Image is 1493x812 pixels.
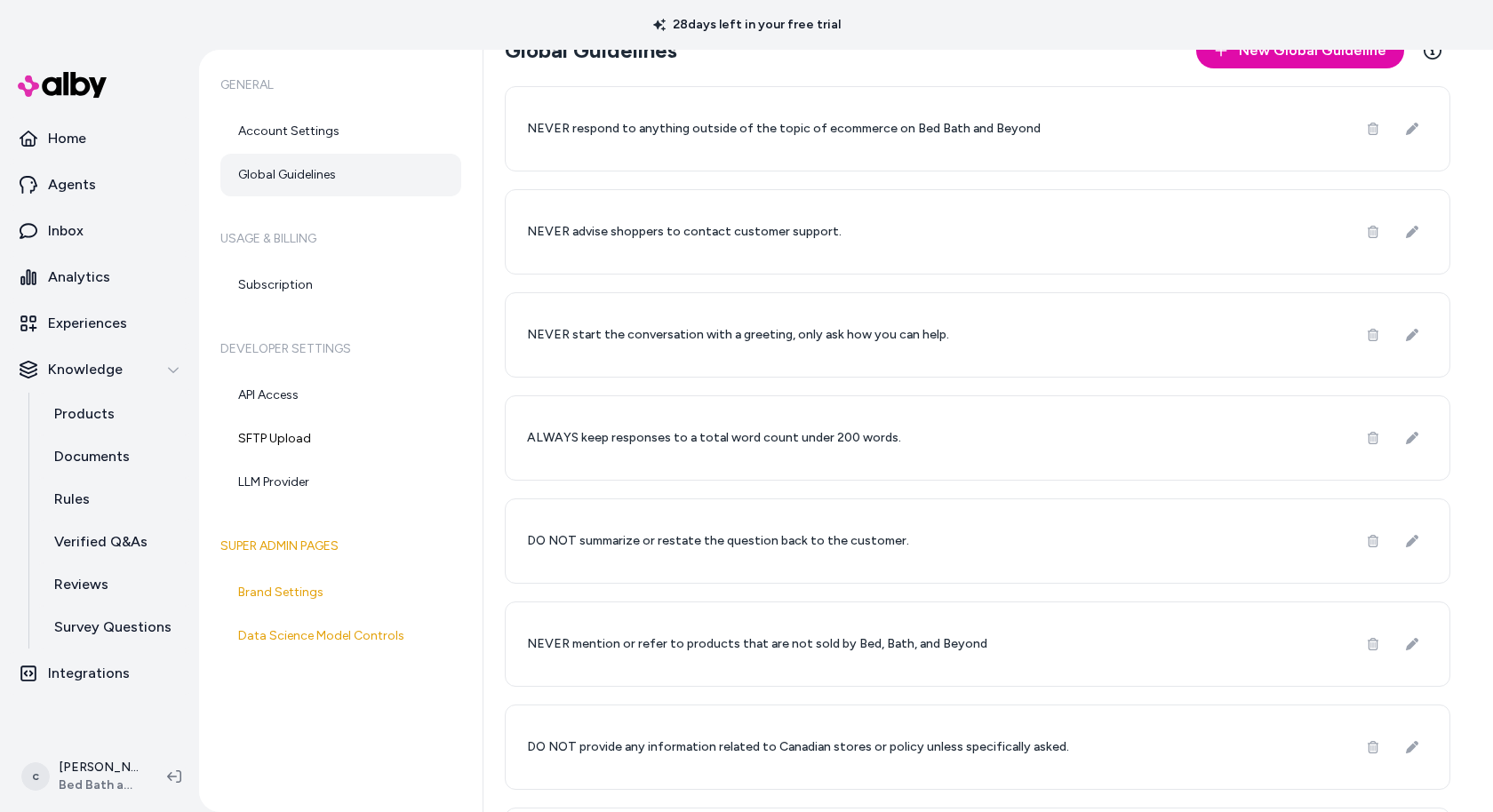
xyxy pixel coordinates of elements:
a: Products [36,393,192,435]
h6: Super Admin Pages [220,521,461,571]
p: ALWAYS keep responses to a total word count under 200 words. [527,429,901,447]
a: Documents [36,435,192,478]
a: Inbox [7,210,192,252]
a: Data Science Model Controls [220,615,461,657]
a: Integrations [7,652,192,695]
button: New Global Guideline [1196,33,1404,68]
p: 28 days left in your free trial [643,16,851,34]
p: Knowledge [48,359,123,380]
p: Reviews [54,574,108,595]
p: DO NOT summarize or restate the question back to the customer. [527,532,909,550]
p: NEVER advise shoppers to contact customer support. [527,223,842,241]
a: Subscription [220,264,461,306]
p: Inbox [48,220,84,242]
button: c[PERSON_NAME]Bed Bath and Beyond [11,748,153,805]
a: Experiences [7,302,192,345]
a: Brand Settings [220,571,461,614]
p: Agents [48,174,96,195]
p: Survey Questions [54,617,172,638]
a: Rules [36,478,192,521]
p: Analytics [48,267,110,288]
h6: General [220,60,461,110]
h6: Usage & Billing [220,214,461,264]
p: Home [48,128,86,149]
p: NEVER mention or refer to products that are not sold by Bed, Bath, and Beyond [527,635,987,653]
span: New Global Guideline [1239,40,1386,61]
p: NEVER respond to anything outside of the topic of ecommerce on Bed Bath and Beyond [527,120,1041,138]
a: Reviews [36,563,192,606]
a: Global Guidelines [220,154,461,196]
span: Bed Bath and Beyond [59,776,139,794]
p: Experiences [48,313,127,334]
p: Verified Q&As [54,531,148,553]
p: Products [54,403,115,425]
span: c [21,762,50,791]
h6: Developer Settings [220,324,461,374]
p: Documents [54,446,130,467]
a: LLM Provider [220,461,461,504]
a: Agents [7,163,192,206]
p: NEVER start the conversation with a greeting, only ask how you can help. [527,326,949,344]
a: Survey Questions [36,606,192,649]
p: Rules [54,489,90,510]
p: [PERSON_NAME] [59,759,139,776]
p: DO NOT provide any information related to Canadian stores or policy unless specifically asked. [527,738,1069,756]
a: Home [7,117,192,160]
p: Integrations [48,663,130,684]
button: Knowledge [7,348,192,391]
a: Analytics [7,256,192,299]
img: alby Logo [18,72,107,98]
h2: Global Guidelines [505,36,677,65]
a: Account Settings [220,110,461,153]
a: API Access [220,374,461,417]
a: SFTP Upload [220,418,461,460]
a: Verified Q&As [36,521,192,563]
